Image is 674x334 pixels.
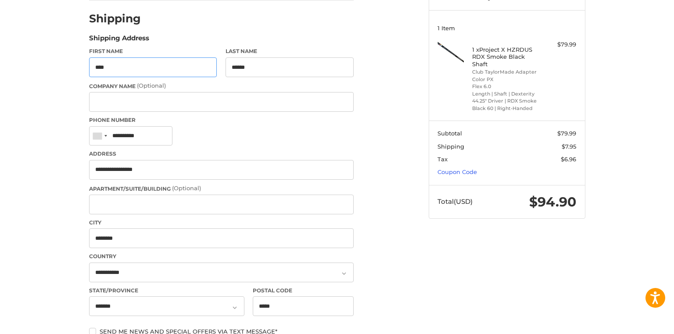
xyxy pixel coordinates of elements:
small: (Optional) [172,185,201,192]
label: City [89,219,354,227]
li: Flex 6.0 [472,83,539,90]
span: $7.95 [562,143,576,150]
li: Club TaylorMade Adapter [472,68,539,76]
span: Tax [437,156,448,163]
legend: Shipping Address [89,33,149,47]
label: Address [89,150,354,158]
label: State/Province [89,287,244,295]
label: Postal Code [253,287,354,295]
div: $79.99 [541,40,576,49]
li: Color PX [472,76,539,83]
span: Total (USD) [437,197,473,206]
label: Apartment/Suite/Building [89,184,354,193]
h4: 1 x Project X HZRDUS RDX Smoke Black Shaft [472,46,539,68]
label: Country [89,252,354,260]
a: Coupon Code [437,168,477,175]
span: $79.99 [557,130,576,137]
h2: Shipping [89,12,141,25]
small: (Optional) [137,82,166,89]
span: $6.96 [561,156,576,163]
label: Phone Number [89,116,354,124]
li: Length | Shaft | Dexterity 44.25" Driver | RDX Smoke Black 60 | Right-Handed [472,90,539,112]
span: $94.90 [529,194,576,210]
span: Shipping [437,143,464,150]
span: Subtotal [437,130,462,137]
label: Last Name [226,47,354,55]
label: Company Name [89,82,354,90]
h3: 1 Item [437,25,576,32]
label: First Name [89,47,217,55]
